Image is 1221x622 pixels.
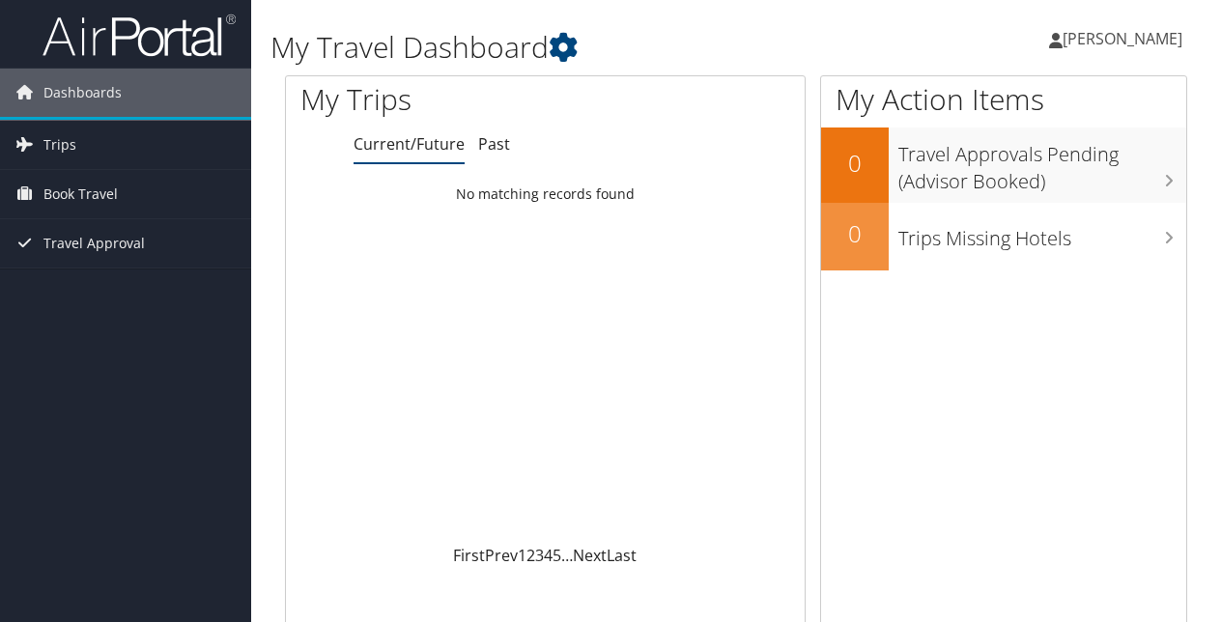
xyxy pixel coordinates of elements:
[821,127,1186,202] a: 0Travel Approvals Pending (Advisor Booked)
[898,131,1186,195] h3: Travel Approvals Pending (Advisor Booked)
[43,170,118,218] span: Book Travel
[518,545,526,566] a: 1
[43,69,122,117] span: Dashboards
[43,121,76,169] span: Trips
[607,545,637,566] a: Last
[553,545,561,566] a: 5
[821,203,1186,270] a: 0Trips Missing Hotels
[561,545,573,566] span: …
[300,79,574,120] h1: My Trips
[526,545,535,566] a: 2
[821,217,889,250] h2: 0
[535,545,544,566] a: 3
[270,27,892,68] h1: My Travel Dashboard
[544,545,553,566] a: 4
[573,545,607,566] a: Next
[1049,10,1202,68] a: [PERSON_NAME]
[1063,28,1182,49] span: [PERSON_NAME]
[354,133,465,155] a: Current/Future
[821,79,1186,120] h1: My Action Items
[453,545,485,566] a: First
[478,133,510,155] a: Past
[43,13,236,58] img: airportal-logo.png
[821,147,889,180] h2: 0
[286,177,805,212] td: No matching records found
[485,545,518,566] a: Prev
[43,219,145,268] span: Travel Approval
[898,215,1186,252] h3: Trips Missing Hotels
